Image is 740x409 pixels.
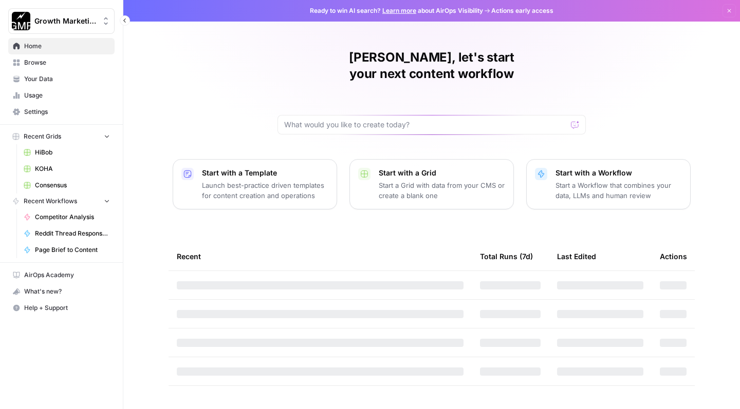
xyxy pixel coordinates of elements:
[35,164,110,173] span: KOHA
[277,49,586,82] h1: [PERSON_NAME], let's start your next content workflow
[526,159,691,209] button: Start with a WorkflowStart a Workflow that combines your data, LLMs and human review
[177,242,464,270] div: Recent
[24,74,110,84] span: Your Data
[557,242,596,270] div: Last Edited
[34,16,97,26] span: Growth Marketing Pro
[379,168,505,178] p: Start with a Grid
[19,161,115,177] a: KOHA
[8,71,115,87] a: Your Data
[349,159,514,209] button: Start with a GridStart a Grid with data from your CMS or create a blank one
[35,181,110,190] span: Consensus
[8,8,115,34] button: Workspace: Growth Marketing Pro
[24,132,61,141] span: Recent Grids
[8,54,115,71] a: Browse
[19,177,115,193] a: Consensus
[202,168,328,178] p: Start with a Template
[556,180,682,201] p: Start a Workflow that combines your data, LLMs and human review
[660,242,687,270] div: Actions
[19,209,115,225] a: Competitor Analysis
[24,303,110,313] span: Help + Support
[24,107,110,116] span: Settings
[24,197,77,206] span: Recent Workflows
[35,148,110,157] span: HiBob
[35,245,110,255] span: Page Brief to Content
[24,270,110,280] span: AirOps Academy
[8,87,115,104] a: Usage
[9,284,114,299] div: What's new?
[8,300,115,316] button: Help + Support
[24,58,110,67] span: Browse
[24,91,110,100] span: Usage
[12,12,30,30] img: Growth Marketing Pro Logo
[480,242,533,270] div: Total Runs (7d)
[8,193,115,209] button: Recent Workflows
[379,180,505,201] p: Start a Grid with data from your CMS or create a blank one
[19,225,115,242] a: Reddit Thread Response Generator
[8,129,115,144] button: Recent Grids
[8,283,115,300] button: What's new?
[19,242,115,258] a: Page Brief to Content
[491,6,553,15] span: Actions early access
[173,159,337,209] button: Start with a TemplateLaunch best-practice driven templates for content creation and operations
[8,38,115,54] a: Home
[24,42,110,51] span: Home
[35,212,110,222] span: Competitor Analysis
[19,144,115,161] a: HiBob
[284,120,567,130] input: What would you like to create today?
[556,168,682,178] p: Start with a Workflow
[310,6,483,15] span: Ready to win AI search? about AirOps Visibility
[35,229,110,238] span: Reddit Thread Response Generator
[8,104,115,120] a: Settings
[8,267,115,283] a: AirOps Academy
[382,7,416,14] a: Learn more
[202,180,328,201] p: Launch best-practice driven templates for content creation and operations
